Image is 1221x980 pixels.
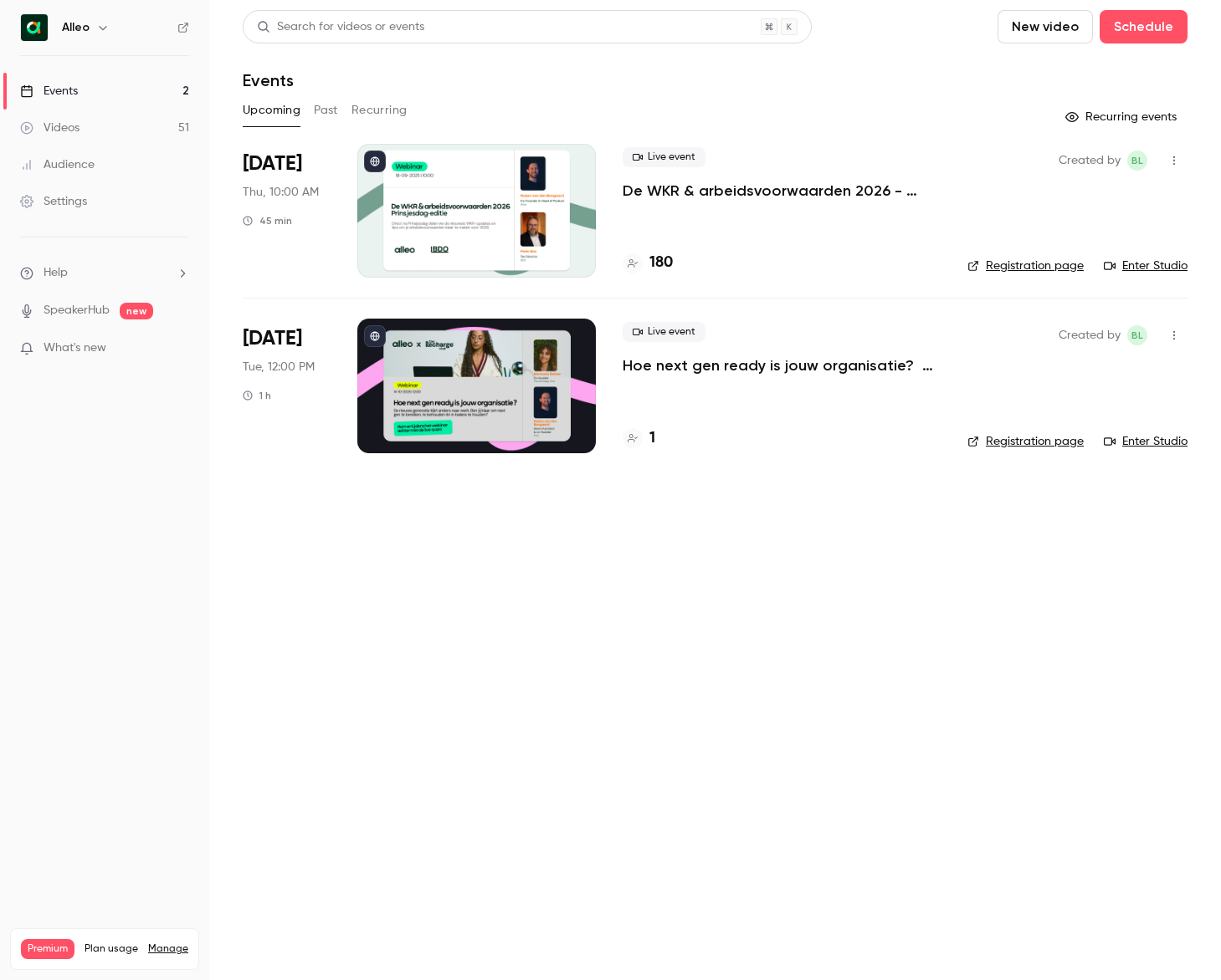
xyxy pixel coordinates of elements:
[243,325,302,352] span: [DATE]
[21,939,74,959] span: Premium
[243,319,331,452] div: Oct 14 Tue, 12:00 PM (Europe/Amsterdam)
[967,433,1084,450] a: Registration page
[623,322,705,342] span: Live event
[623,427,655,450] a: 1
[257,18,424,36] div: Search for videos or events
[623,147,705,167] span: Live event
[20,120,80,136] div: Videos
[1127,325,1147,345] span: Bernice Lohr
[20,156,95,173] div: Audience
[1127,151,1147,171] span: Bernice Lohr
[44,302,110,319] a: SpeakerHub
[1131,325,1143,345] span: BL
[1131,151,1143,171] span: BL
[44,264,68,282] span: Help
[649,252,673,274] h4: 180
[243,70,294,90] h1: Events
[243,144,331,278] div: Sep 18 Thu, 10:00 AM (Europe/Amsterdam)
[623,252,673,274] a: 180
[1104,258,1188,274] a: Enter Studio
[1104,433,1188,450] a: Enter Studio
[623,355,941,375] a: Hoe next gen ready is jouw organisatie? Alleo x The Recharge Club
[120,303,153,319] span: new
[148,942,188,956] a: Manage
[243,97,300,124] button: Upcoming
[62,19,90,36] h6: Alleo
[1100,10,1188,43] button: Schedule
[623,181,941,201] a: De WKR & arbeidsvoorwaarden 2026 - [DATE] editie
[243,389,271,402] div: 1 h
[44,339,106,357] span: What's new
[1059,325,1121,345] span: Created by
[967,258,1084,274] a: Registration page
[649,427,655,450] h4: 1
[20,83,78,100] div: Events
[21,14,48,41] img: Alleo
[1059,151,1121,171] span: Created by
[85,942,138,956] span: Plan usage
[314,97,338,124] button: Past
[351,97,408,124] button: Recurring
[1058,104,1188,130] button: Recurring events
[243,151,302,177] span: [DATE]
[20,264,189,282] li: help-dropdown-opener
[243,359,315,375] span: Tue, 12:00 PM
[20,193,87,210] div: Settings
[243,214,292,227] div: 45 min
[243,184,319,201] span: Thu, 10:00 AM
[998,10,1093,43] button: New video
[169,341,189,356] iframe: Noticeable Trigger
